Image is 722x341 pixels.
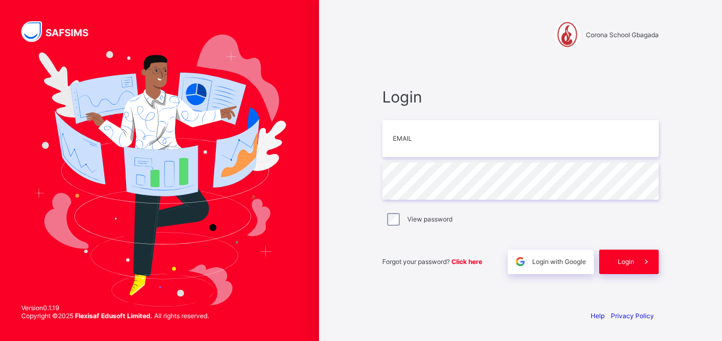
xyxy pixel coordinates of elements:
a: Privacy Policy [611,312,654,320]
a: Click here [451,258,482,266]
span: Forgot your password? [382,258,482,266]
img: SAFSIMS Logo [21,21,101,42]
span: Login with Google [532,258,586,266]
span: Copyright © 2025 All rights reserved. [21,312,209,320]
span: Version 0.1.19 [21,304,209,312]
img: Hero Image [33,35,286,306]
img: google.396cfc9801f0270233282035f929180a.svg [514,255,526,268]
span: Login [382,88,659,106]
span: Login [618,258,634,266]
strong: Flexisaf Edusoft Limited. [75,312,153,320]
span: Corona School Gbagada [586,31,659,39]
a: Help [591,312,605,320]
label: View password [407,215,452,223]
